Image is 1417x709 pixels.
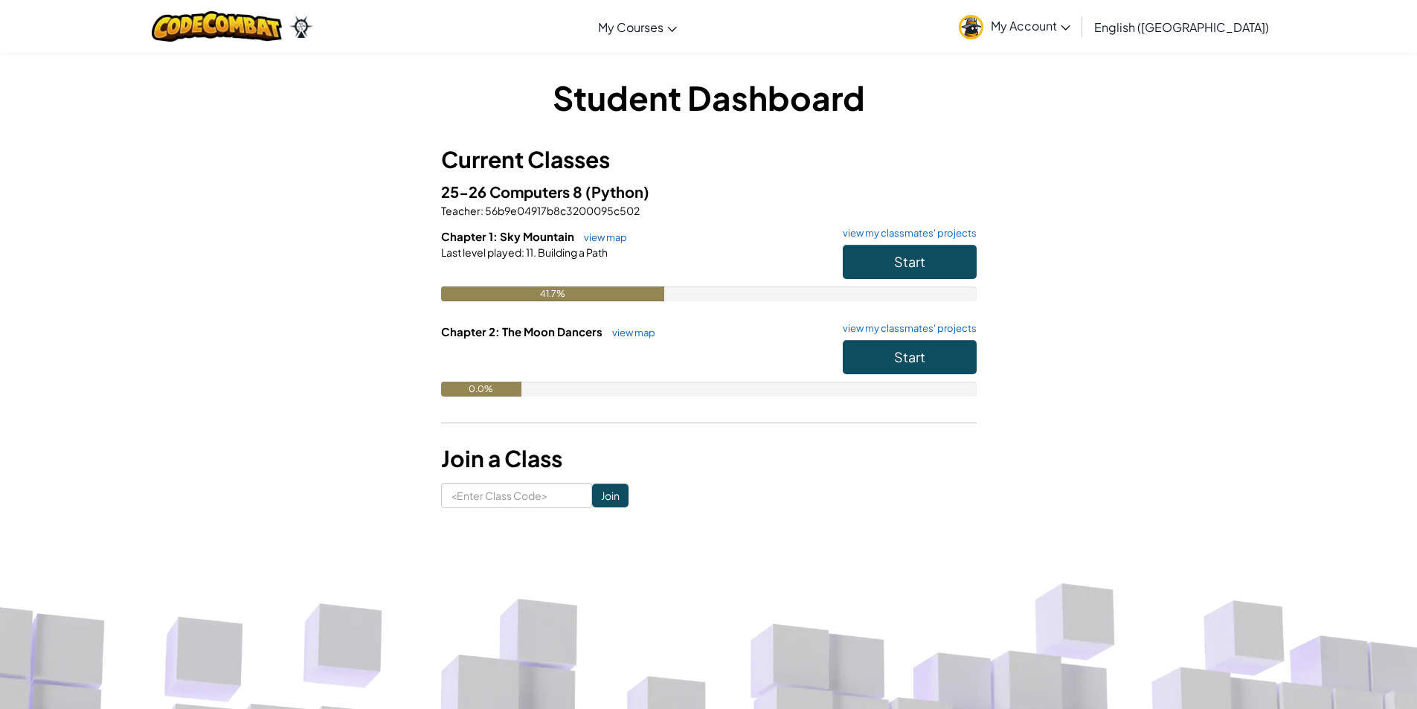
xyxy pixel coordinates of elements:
input: <Enter Class Code> [441,483,592,508]
a: view map [605,327,655,339]
img: avatar [959,15,983,39]
span: Teacher [441,204,481,217]
span: My Account [991,18,1070,33]
a: view my classmates' projects [835,228,977,238]
a: view my classmates' projects [835,324,977,333]
button: Start [843,245,977,279]
input: Join [592,484,629,507]
span: Start [894,348,925,365]
img: CodeCombat logo [152,11,282,42]
a: view map [576,231,627,243]
span: : [521,246,524,259]
span: My Courses [598,19,663,35]
a: My Account [951,3,1078,50]
h3: Join a Class [441,442,977,475]
span: 25-26 Computers 8 [441,182,585,201]
span: Last level played [441,246,521,259]
a: English ([GEOGRAPHIC_DATA]) [1087,7,1276,47]
a: My Courses [591,7,684,47]
span: Building a Path [536,246,608,259]
span: (Python) [585,182,649,201]
button: Start [843,340,977,374]
span: 56b9e04917b8c3200095c502 [483,204,640,217]
span: English ([GEOGRAPHIC_DATA]) [1094,19,1269,35]
span: 11. [524,246,536,259]
h1: Student Dashboard [441,74,977,121]
img: Ozaria [289,16,313,38]
span: Chapter 1: Sky Mountain [441,229,576,243]
div: 0.0% [441,382,521,397]
span: Start [894,253,925,270]
div: 41.7% [441,286,664,301]
span: : [481,204,483,217]
span: Chapter 2: The Moon Dancers [441,324,605,339]
h3: Current Classes [441,143,977,176]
